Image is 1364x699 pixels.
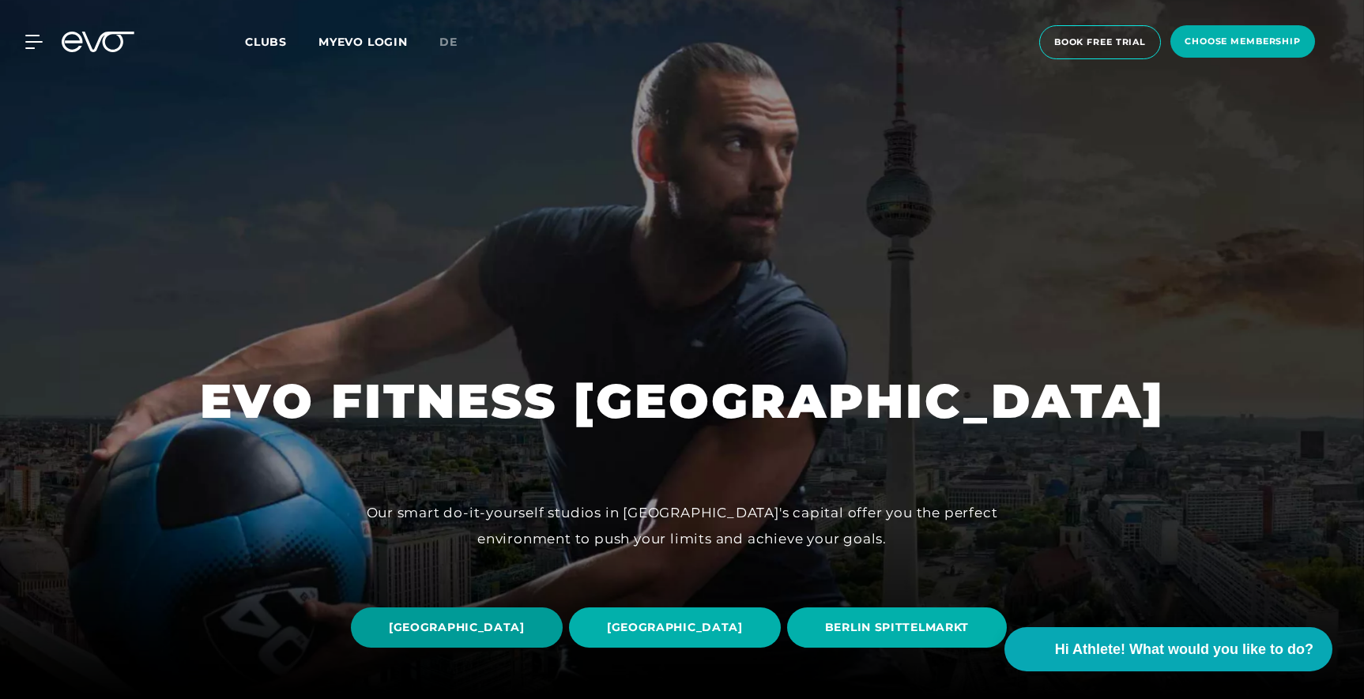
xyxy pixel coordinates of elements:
a: de [439,33,477,51]
span: de [439,35,458,49]
span: Clubs [245,35,287,49]
h1: EVO FITNESS [GEOGRAPHIC_DATA] [200,370,1165,432]
button: Hi Athlete! What would you like to do? [1004,627,1332,671]
a: choose membership [1166,25,1320,59]
span: choose membership [1185,35,1301,48]
a: [GEOGRAPHIC_DATA] [569,596,787,660]
span: [GEOGRAPHIC_DATA] [607,619,743,636]
span: [GEOGRAPHIC_DATA] [389,619,525,636]
div: Our smart do-it-yourself studios in [GEOGRAPHIC_DATA]'s capital offer you the perfect environment... [326,500,1038,551]
span: book free trial [1054,36,1146,49]
a: [GEOGRAPHIC_DATA] [351,596,569,660]
a: MYEVO LOGIN [318,35,408,49]
a: book free trial [1034,25,1166,59]
span: BERLIN SPITTELMARKT [825,619,969,636]
a: BERLIN SPITTELMARKT [787,596,1013,660]
span: Hi Athlete! What would you like to do? [1055,639,1313,660]
a: Clubs [245,34,318,49]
